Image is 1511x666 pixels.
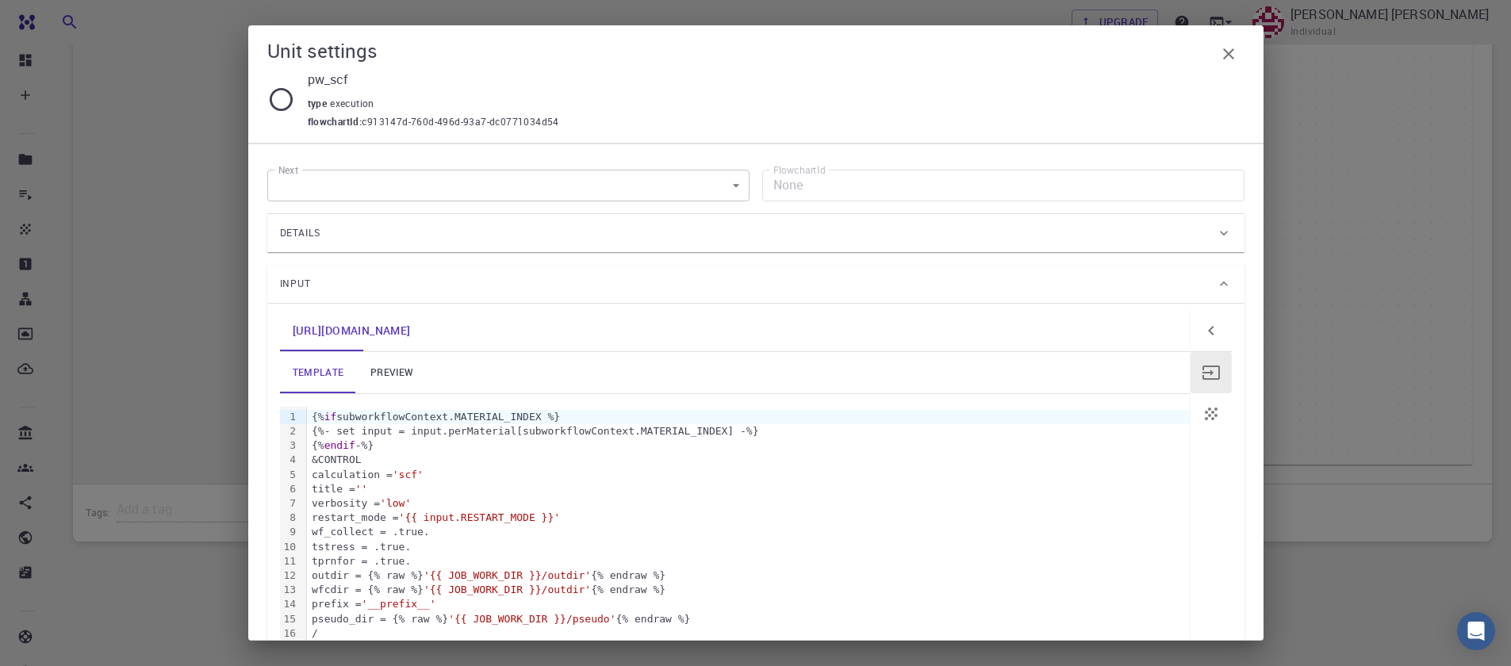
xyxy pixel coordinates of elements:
div: prefix = [307,597,1190,611]
div: 12 [280,568,299,583]
div: 5 [280,468,299,482]
div: tprnfor = .true. [307,554,1190,568]
div: restart_mode = [307,511,1190,525]
div: calculation = [307,468,1190,482]
div: Input [267,265,1244,303]
div: Open Intercom Messenger [1457,612,1495,650]
div: 2 [280,424,299,438]
span: c913147d-760d-496d-93a7-dc0771034d54 [362,114,558,130]
label: Next [278,163,298,177]
div: wfcdir = {% raw %} {% endraw %} [307,583,1190,597]
div: wf_collect = .true. [307,525,1190,539]
span: '' [355,483,368,495]
div: Details [267,214,1244,252]
span: '{{ JOB_WORK_DIR }}/outdir' [424,584,591,595]
div: 15 [280,612,299,626]
span: '{{ input.RESTART_MODE }}' [399,511,561,523]
span: endif [324,439,355,451]
h5: Unit settings [267,38,378,63]
span: if [324,411,337,423]
span: type [308,97,331,109]
div: tstress = .true. [307,540,1190,554]
a: preview [356,352,428,393]
div: / [307,626,1190,641]
span: '{{ JOB_WORK_DIR }}/pseudo' [448,613,616,625]
div: 16 [280,626,299,641]
div: 8 [280,511,299,525]
span: 'scf' [393,469,424,480]
div: title = [307,482,1190,496]
div: {% subworkflowContext.MATERIAL_INDEX %} [307,410,1190,424]
span: 'low' [380,497,411,509]
div: 6 [280,482,299,496]
span: '{{ JOB_WORK_DIR }}/outdir' [424,569,591,581]
span: Input [280,271,312,297]
div: 14 [280,597,299,611]
div: verbosity = [307,496,1190,511]
div: 13 [280,583,299,597]
span: flowchartId : [308,114,362,130]
div: 3 [280,438,299,453]
div: 9 [280,525,299,539]
div: 4 [280,453,299,467]
div: {% -%} [307,438,1190,453]
span: '__prefix__' [362,598,436,610]
label: FlowchartId [773,163,826,177]
div: &CONTROL [307,453,1190,467]
span: Support [32,11,89,25]
span: Details [280,220,321,246]
div: 7 [280,496,299,511]
div: 1 [280,410,299,424]
div: 10 [280,540,299,554]
a: Double-click to edit [280,310,424,351]
div: 11 [280,554,299,568]
div: pseudo_dir = {% raw %} {% endraw %} [307,612,1190,626]
div: {%- set input = input.perMaterial[subworkflowContext.MATERIAL_INDEX] -%} [307,424,1190,438]
span: execution [330,97,381,109]
p: pw_scf [308,70,1232,89]
div: outdir = {% raw %} {% endraw %} [307,568,1190,583]
a: template [280,352,357,393]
